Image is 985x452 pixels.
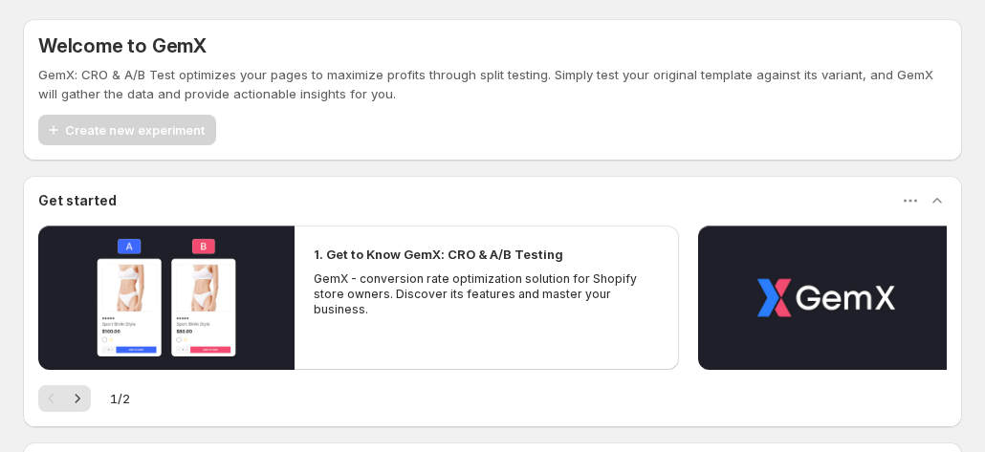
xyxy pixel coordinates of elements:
button: Play video [38,226,295,370]
h5: Welcome to GemX [38,34,947,57]
p: GemX: CRO & A/B Test optimizes your pages to maximize profits through split testing. Simply test ... [38,65,947,103]
button: Play video [698,226,954,370]
h3: Get started [38,191,117,210]
span: 1 / 2 [110,389,130,408]
p: GemX - conversion rate optimization solution for Shopify store owners. Discover its features and ... [314,271,660,317]
button: Next [64,385,91,412]
nav: Pagination [38,385,91,412]
h2: 1. Get to Know GemX: CRO & A/B Testing [314,245,563,264]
